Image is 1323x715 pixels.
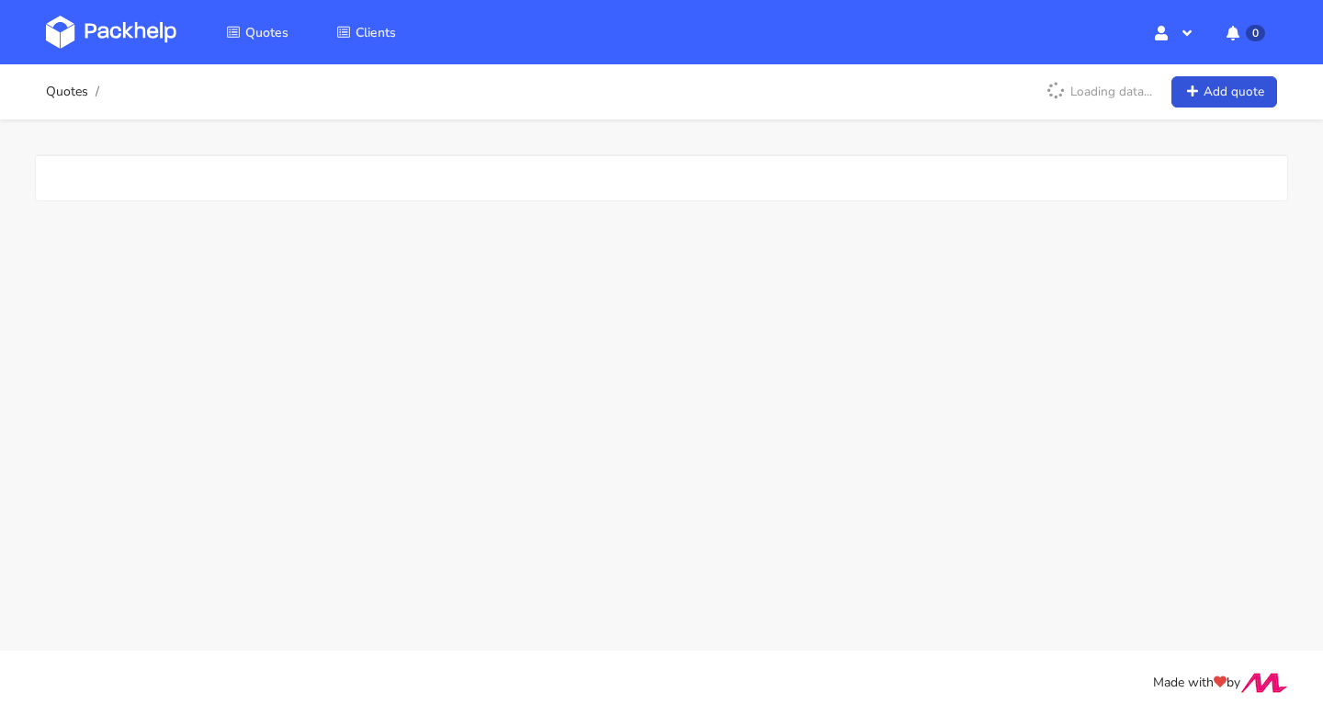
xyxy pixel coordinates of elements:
[46,74,105,110] nav: breadcrumb
[1171,76,1277,108] a: Add quote
[46,16,176,49] img: Dashboard
[204,16,311,49] a: Quotes
[245,24,288,41] span: Quotes
[1212,16,1277,49] button: 0
[1240,673,1288,693] img: Move Closer
[356,24,396,41] span: Clients
[1246,25,1265,41] span: 0
[22,673,1301,694] div: Made with by
[314,16,418,49] a: Clients
[46,85,88,99] a: Quotes
[1037,76,1161,108] p: Loading data...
